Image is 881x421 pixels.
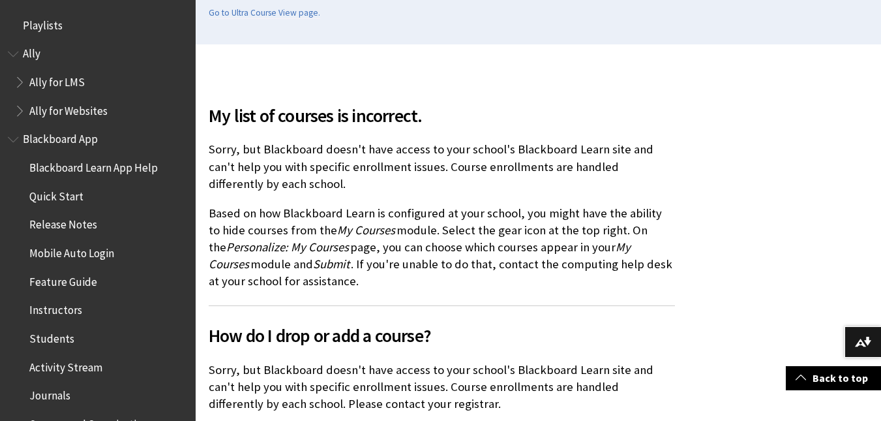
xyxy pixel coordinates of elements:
span: Activity Stream [29,356,102,374]
span: Students [29,328,74,345]
span: Mobile Auto Login [29,242,114,260]
span: Ally for LMS [29,71,85,89]
p: Sorry, but Blackboard doesn't have access to your school's Blackboard Learn site and can't help y... [209,362,675,413]
span: Feature Guide [29,271,97,288]
p: Based on how Blackboard Learn is configured at your school, you might have the ability to hide co... [209,205,675,290]
span: Instructors [29,300,82,317]
span: Ally for Websites [29,100,108,117]
span: Ally [23,43,40,61]
nav: Book outline for Playlists [8,14,188,37]
span: Submit [313,257,350,272]
span: Personalize: My Courses [226,240,349,255]
span: Playlists [23,14,63,32]
span: My Courses [337,223,395,238]
span: Blackboard App [23,129,98,146]
span: Quick Start [29,185,83,203]
span: Journals [29,385,70,403]
span: Release Notes [29,214,97,232]
nav: Book outline for Anthology Ally Help [8,43,188,122]
span: Blackboard Learn App Help [29,157,158,174]
a: Back to top [786,366,881,390]
p: Sorry, but Blackboard doesn't have access to your school's Blackboard Learn site and can't help y... [209,141,675,193]
span: How do I drop or add a course? [209,322,675,349]
a: Go to Ultra Course View page. [209,7,320,19]
span: My list of courses is incorrect. [209,102,675,129]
